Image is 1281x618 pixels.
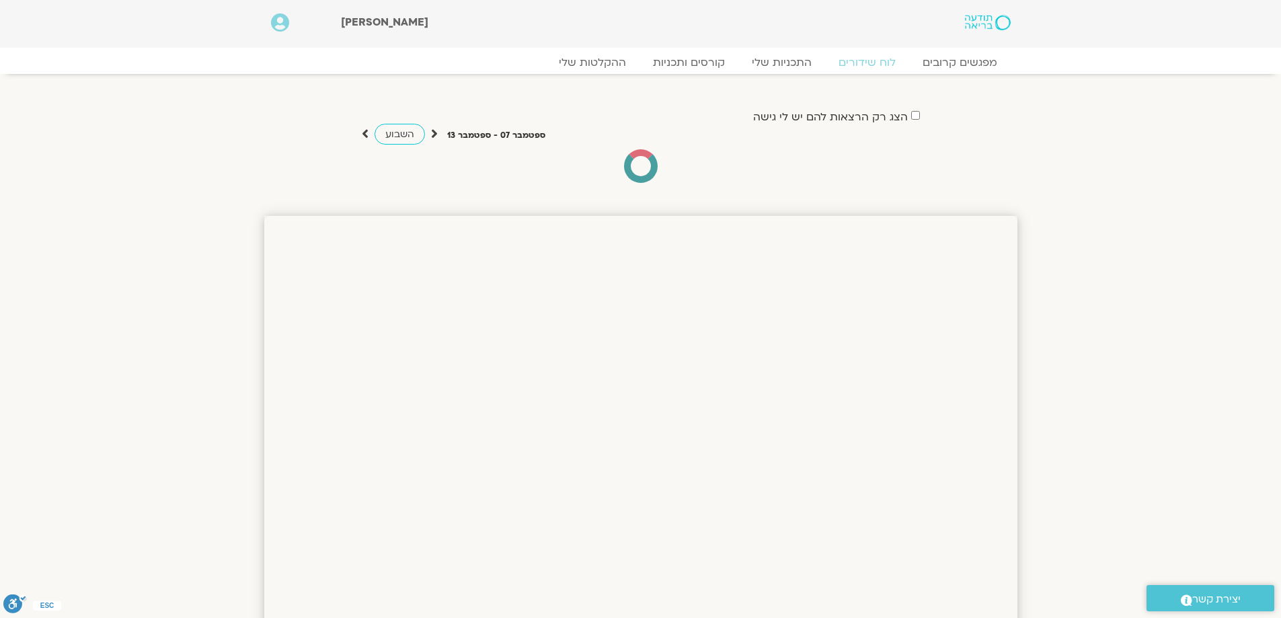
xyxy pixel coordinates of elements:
a: השבוע [375,124,425,145]
p: ספטמבר 07 - ספטמבר 13 [447,128,545,143]
nav: Menu [271,56,1011,69]
span: יצירת קשר [1192,590,1241,609]
label: הצג רק הרצאות להם יש לי גישה [753,111,908,123]
a: ההקלטות שלי [545,56,639,69]
span: [PERSON_NAME] [341,15,428,30]
a: יצירת קשר [1147,585,1274,611]
a: לוח שידורים [825,56,909,69]
a: קורסים ותכניות [639,56,738,69]
a: מפגשים קרובים [909,56,1011,69]
span: השבוע [385,128,414,141]
a: התכניות שלי [738,56,825,69]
